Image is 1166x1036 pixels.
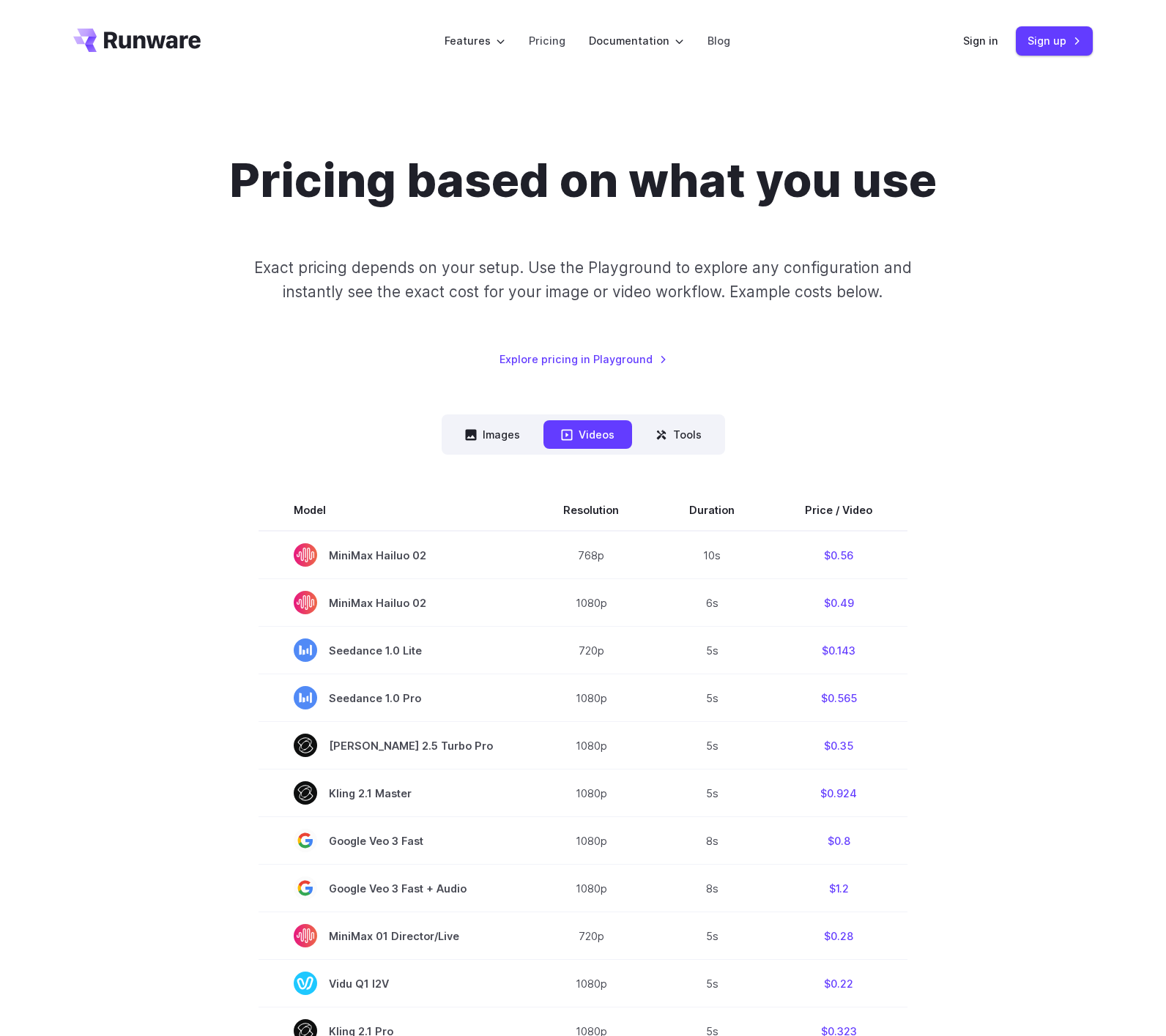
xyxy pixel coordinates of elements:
td: 5s [654,674,770,722]
span: Kling 2.1 Master [294,781,493,805]
th: Resolution [528,490,654,531]
a: Explore pricing in Playground [500,351,667,368]
button: Tools [638,420,719,449]
span: Seedance 1.0 Lite [294,638,493,662]
th: Duration [654,490,770,531]
span: Google Veo 3 Fast + Audio [294,876,493,900]
label: Features [445,32,505,49]
td: 720p [528,912,654,960]
a: Pricing [529,32,565,49]
span: MiniMax Hailuo 02 [294,543,493,567]
td: 8s [654,817,770,865]
td: $0.49 [770,579,907,627]
a: Go to / [73,29,201,52]
span: Vidu Q1 I2V [294,972,493,995]
td: 1080p [528,674,654,722]
span: Google Veo 3 Fast [294,829,493,852]
h1: Pricing based on what you use [229,152,937,209]
span: [PERSON_NAME] 2.5 Turbo Pro [294,734,493,757]
td: $0.565 [770,674,907,722]
td: 1080p [528,579,654,627]
button: Images [448,420,538,449]
button: Videos [543,420,632,449]
a: Blog [708,32,730,49]
td: 5s [654,960,770,1007]
td: 1080p [528,817,654,865]
td: $0.28 [770,912,907,960]
td: 6s [654,579,770,627]
td: 5s [654,769,770,817]
td: 8s [654,865,770,912]
th: Model [259,490,528,531]
td: $0.35 [770,722,907,769]
td: 5s [654,627,770,674]
td: 1080p [528,769,654,817]
span: MiniMax Hailuo 02 [294,591,493,614]
th: Price / Video [770,490,907,531]
td: 720p [528,627,654,674]
a: Sign up [1016,26,1093,55]
td: $0.22 [770,960,907,1007]
td: $0.924 [770,769,907,817]
td: 10s [654,531,770,579]
label: Documentation [589,32,684,49]
a: Sign in [963,32,998,49]
td: $0.56 [770,531,907,579]
p: Exact pricing depends on your setup. Use the Playground to explore any configuration and instantl... [226,256,940,305]
span: Seedance 1.0 Pro [294,686,493,709]
td: 1080p [528,865,654,912]
td: 5s [654,912,770,960]
td: 1080p [528,722,654,769]
td: 5s [654,722,770,769]
td: $0.143 [770,627,907,674]
td: 1080p [528,960,654,1007]
td: $0.8 [770,817,907,865]
span: MiniMax 01 Director/Live [294,924,493,947]
td: $1.2 [770,865,907,912]
td: 768p [528,531,654,579]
